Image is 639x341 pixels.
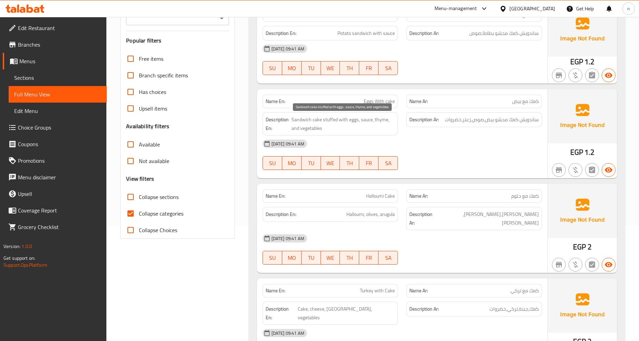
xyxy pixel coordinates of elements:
span: Free items [139,55,163,63]
span: Upsell [18,190,101,198]
span: كعك مع بطاطا [510,11,539,19]
strong: Name Ar: [409,192,428,200]
span: Promotions [18,157,101,165]
button: SU [263,251,282,265]
button: WE [321,156,340,170]
strong: Name Ar: [409,287,428,294]
span: SA [381,158,395,168]
img: Ae5nvW7+0k+MAAAAAElFTkSuQmCC [548,3,617,57]
button: SU [263,156,282,170]
span: EGP [570,55,583,68]
strong: Name Ar: [409,98,428,105]
a: Choice Groups [3,119,107,136]
span: Version: [3,242,20,251]
button: MO [282,61,302,75]
button: Not branch specific item [552,258,566,272]
span: n [627,5,630,12]
div: Menu-management [435,4,477,13]
button: TU [302,251,321,265]
span: SU [266,63,279,73]
span: SA [381,63,395,73]
button: SA [379,156,398,170]
span: SU [266,158,279,168]
button: TH [340,61,359,75]
span: Edit Restaurant [18,24,101,32]
span: Coverage Report [18,206,101,215]
strong: Name En: [266,98,285,105]
div: [GEOGRAPHIC_DATA] [509,5,555,12]
span: Upsell items [139,104,167,113]
button: Not branch specific item [552,163,566,177]
button: TH [340,251,359,265]
button: Not has choices [585,68,599,82]
button: Not has choices [585,163,599,177]
a: Sections [9,69,107,86]
span: كعك,جبنة,تركي,خضروات [489,305,539,313]
span: Collapse categories [139,209,183,218]
span: Halloumi, olives, arugula [346,210,395,219]
span: WE [324,158,337,168]
span: [DATE] 09:41 AM [269,235,307,242]
button: FR [359,251,379,265]
span: Not available [139,157,169,165]
button: Purchased item [569,163,582,177]
a: Promotions [3,152,107,169]
a: Support.OpsPlatform [3,261,47,269]
a: Coupons [3,136,107,152]
span: جبنه حلوم,زيتون,جرجير [438,210,539,227]
button: Available [602,163,616,177]
span: 1.0.0 [21,242,32,251]
span: كعك مع تركي [511,287,539,294]
span: TH [343,63,356,73]
span: WE [324,63,337,73]
strong: Description Ar: [409,305,439,313]
a: Coverage Report [3,202,107,219]
button: Available [602,68,616,82]
span: Halloumi Cake [366,192,395,200]
a: Menu disclaimer [3,169,107,186]
strong: Description Ar: [409,210,436,227]
a: Grocery Checklist [3,219,107,235]
button: TH [340,156,359,170]
span: MO [285,253,299,263]
span: Branches [18,40,101,49]
span: Cake, cheese, turkey, vegetables [298,305,395,322]
span: Edit Menu [14,107,101,115]
button: MO [282,251,302,265]
span: WE [324,253,337,263]
span: TU [304,158,318,168]
a: Edit Restaurant [3,20,107,36]
span: Sandwich cake stuffed with eggs, sauce, thyme, and vegetables [292,115,395,132]
strong: Name En: [266,192,285,200]
span: [DATE] 09:41 AM [269,330,307,337]
button: SA [379,251,398,265]
h3: View filters [126,175,154,183]
button: SA [379,61,398,75]
span: كعك مع حلوم [511,192,539,200]
span: Has choices [139,88,166,96]
button: TU [302,61,321,75]
span: TH [343,158,356,168]
strong: Description Ar: [409,29,439,38]
img: Ae5nvW7+0k+MAAAAAElFTkSuQmCC [548,184,617,238]
a: Full Menu View [9,86,107,103]
span: Sections [14,74,101,82]
span: TU [304,253,318,263]
span: Available [139,140,160,149]
span: 1.2 [584,145,594,159]
h3: Availability filters [126,122,169,130]
button: Open [217,13,227,23]
span: Potato sandwich with sauce [337,29,395,38]
span: FR [362,253,376,263]
strong: Name Ar: [409,11,428,19]
strong: Description En: [266,115,290,132]
button: FR [359,156,379,170]
span: EGP [570,145,583,159]
span: FR [362,63,376,73]
span: ساندويش كعك محشو بيض,صوص,زعتر,خضروات [445,115,539,124]
strong: Description En: [266,305,296,322]
a: Edit Menu [9,103,107,119]
strong: Description En: [266,210,296,219]
span: FR [362,158,376,168]
span: Turkey with Cake [360,287,395,294]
